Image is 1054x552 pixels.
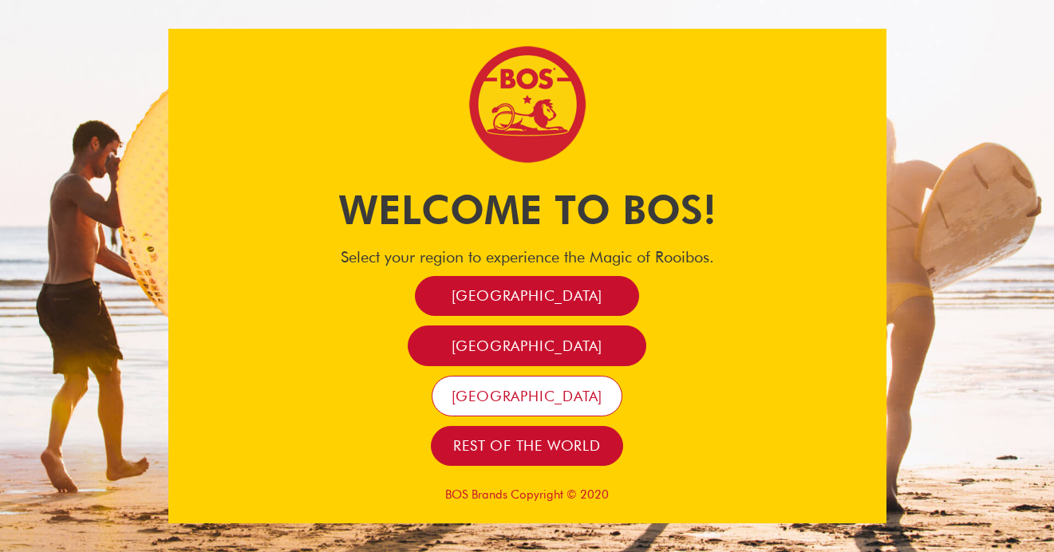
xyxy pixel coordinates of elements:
a: [GEOGRAPHIC_DATA] [408,325,647,366]
span: [GEOGRAPHIC_DATA] [452,337,603,355]
a: [GEOGRAPHIC_DATA] [432,376,622,416]
img: Bos Brands [468,45,587,164]
a: [GEOGRAPHIC_DATA] [415,276,640,317]
h1: Welcome to BOS! [168,182,886,238]
p: BOS Brands Copyright © 2020 [168,487,886,502]
h4: Select your region to experience the Magic of Rooibos. [168,247,886,266]
span: Rest of the world [453,436,601,455]
span: [GEOGRAPHIC_DATA] [452,286,603,305]
span: [GEOGRAPHIC_DATA] [452,387,603,405]
a: Rest of the world [431,426,623,467]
